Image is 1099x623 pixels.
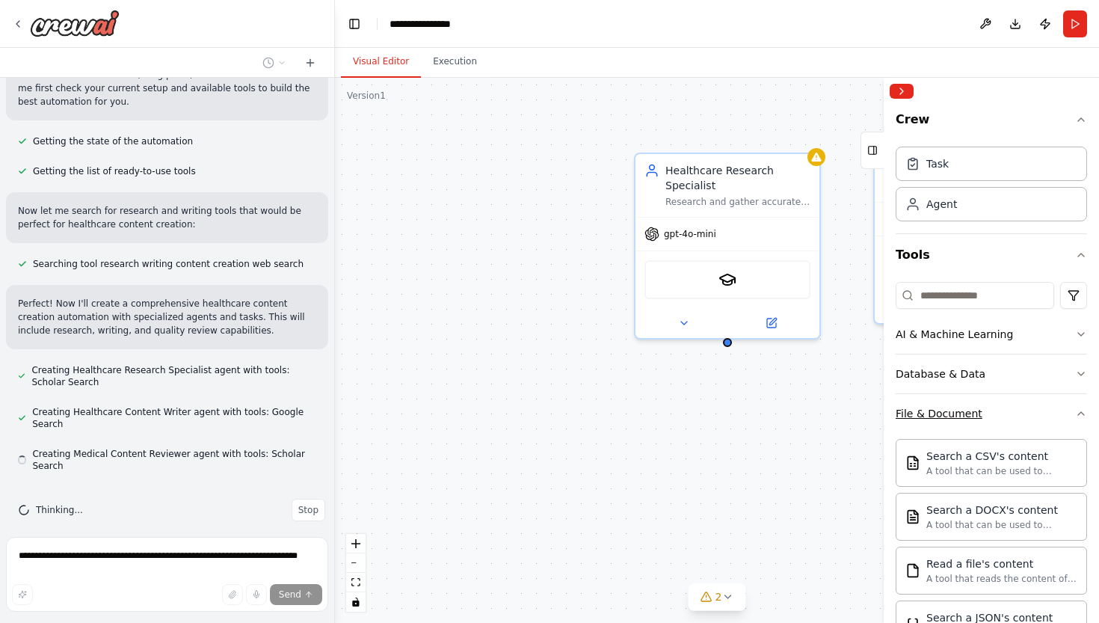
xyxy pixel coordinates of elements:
[896,327,1013,342] div: AI & Machine Learning
[896,366,985,381] div: Database & Data
[33,165,196,177] span: Getting the list of ready-to-use tools
[878,78,890,623] button: Toggle Sidebar
[32,448,316,472] span: Creating Medical Content Reviewer agent with tools: Scholar Search
[896,355,1087,393] button: Database & Data
[890,84,914,99] button: Collapse right sidebar
[926,449,1077,464] div: Search a CSV's content
[298,54,322,72] button: Start a new chat
[905,563,920,578] img: Filereadtool
[256,54,292,72] button: Switch to previous chat
[346,592,366,612] button: toggle interactivity
[873,153,1060,325] div: Healthcare Content WriterCreate engaging, accurate, and accessible healthcare content including b...
[689,583,746,611] button: 2
[346,534,366,553] button: zoom in
[12,584,33,605] button: Improve this prompt
[347,90,386,102] div: Version 1
[30,10,120,37] img: Logo
[344,13,365,34] button: Hide left sidebar
[718,271,736,289] img: SerplyScholarSearchTool
[905,509,920,524] img: Docxsearchtool
[729,314,813,332] button: Open in side panel
[896,105,1087,141] button: Crew
[390,16,467,31] nav: breadcrumb
[222,584,243,605] button: Upload files
[32,406,316,430] span: Creating Healthcare Content Writer agent with tools: Google Search
[346,534,366,612] div: React Flow controls
[926,573,1077,585] div: A tool that reads the content of a file. To use this tool, provide a 'file_path' parameter with t...
[665,163,810,193] div: Healthcare Research Specialist
[905,455,920,470] img: Csvsearchtool
[346,553,366,573] button: zoom out
[341,46,421,78] button: Visual Editor
[926,465,1077,477] div: A tool that can be used to semantic search a query from a CSV's content.
[279,589,301,601] span: Send
[896,234,1087,276] button: Tools
[926,556,1077,571] div: Read a file's content
[346,573,366,592] button: fit view
[896,406,982,421] div: File & Document
[715,589,722,604] span: 2
[896,394,1087,433] button: File & Document
[36,504,83,516] span: Thinking...
[421,46,489,78] button: Execution
[246,584,267,605] button: Click to speak your automation idea
[896,141,1087,233] div: Crew
[18,204,316,231] p: Now let me search for research and writing tools that would be perfect for healthcare content cre...
[664,228,716,240] span: gpt-4o-mini
[634,153,821,340] div: Healthcare Research SpecialistResearch and gather accurate, up-to-date medical and healthcare inf...
[896,315,1087,354] button: AI & Machine Learning
[18,55,316,108] p: Great choice! I'll help you build a CrewAI automation for creating healthcare-related content, bl...
[926,519,1077,531] div: A tool that can be used to semantic search a query from a DOCX's content.
[270,584,322,605] button: Send
[926,197,957,212] div: Agent
[33,258,304,270] span: Searching tool research writing content creation web search
[31,364,316,388] span: Creating Healthcare Research Specialist agent with tools: Scholar Search
[298,504,318,516] span: Stop
[33,135,193,147] span: Getting the state of the automation
[926,503,1077,518] div: Search a DOCX's content
[665,196,810,208] div: Research and gather accurate, up-to-date medical and healthcare information on {healthcare_topic}...
[18,297,316,337] p: Perfect! Now I'll create a comprehensive healthcare content creation automation with specialized ...
[926,156,949,171] div: Task
[292,499,325,521] button: Stop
